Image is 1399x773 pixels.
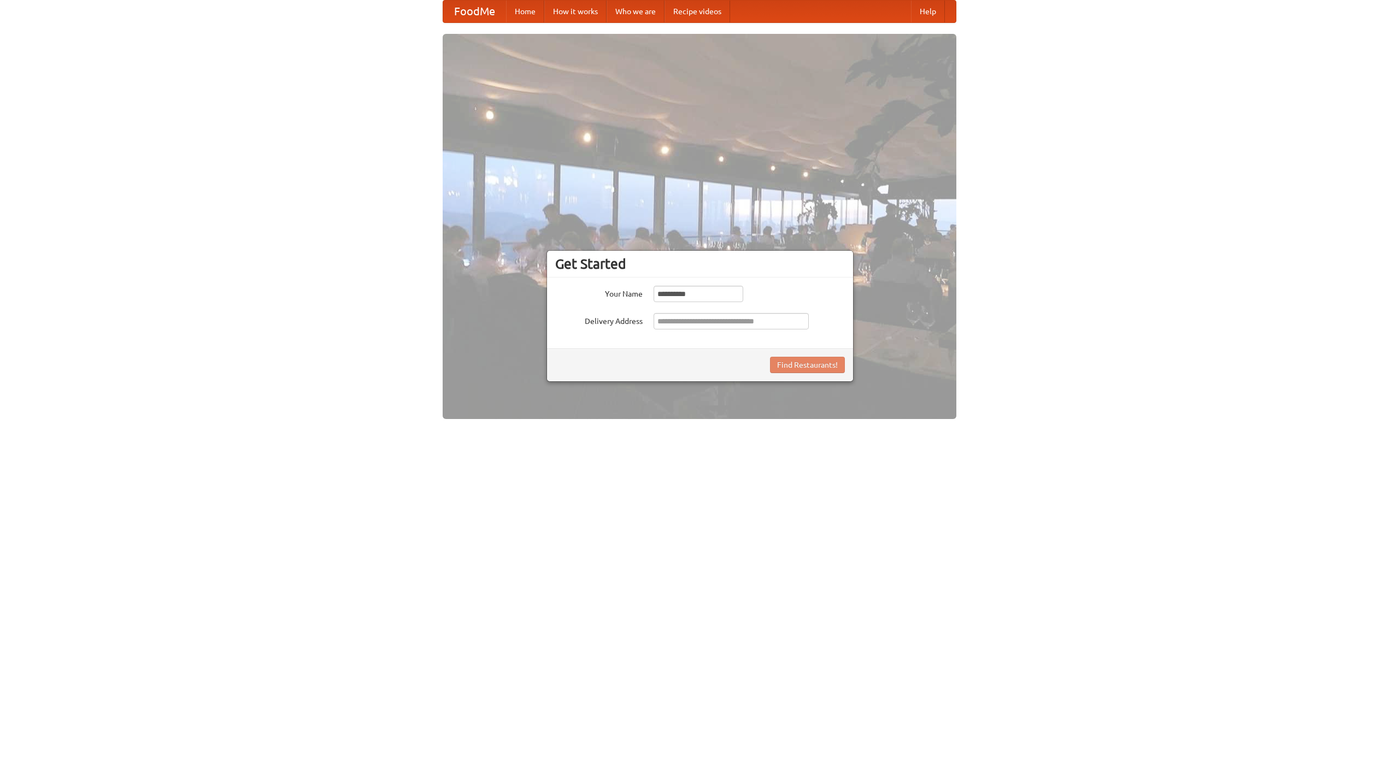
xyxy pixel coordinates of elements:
a: Recipe videos [665,1,730,22]
h3: Get Started [555,256,845,272]
a: Home [506,1,544,22]
label: Delivery Address [555,313,643,327]
a: How it works [544,1,607,22]
button: Find Restaurants! [770,357,845,373]
a: Help [911,1,945,22]
a: Who we are [607,1,665,22]
a: FoodMe [443,1,506,22]
label: Your Name [555,286,643,299]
